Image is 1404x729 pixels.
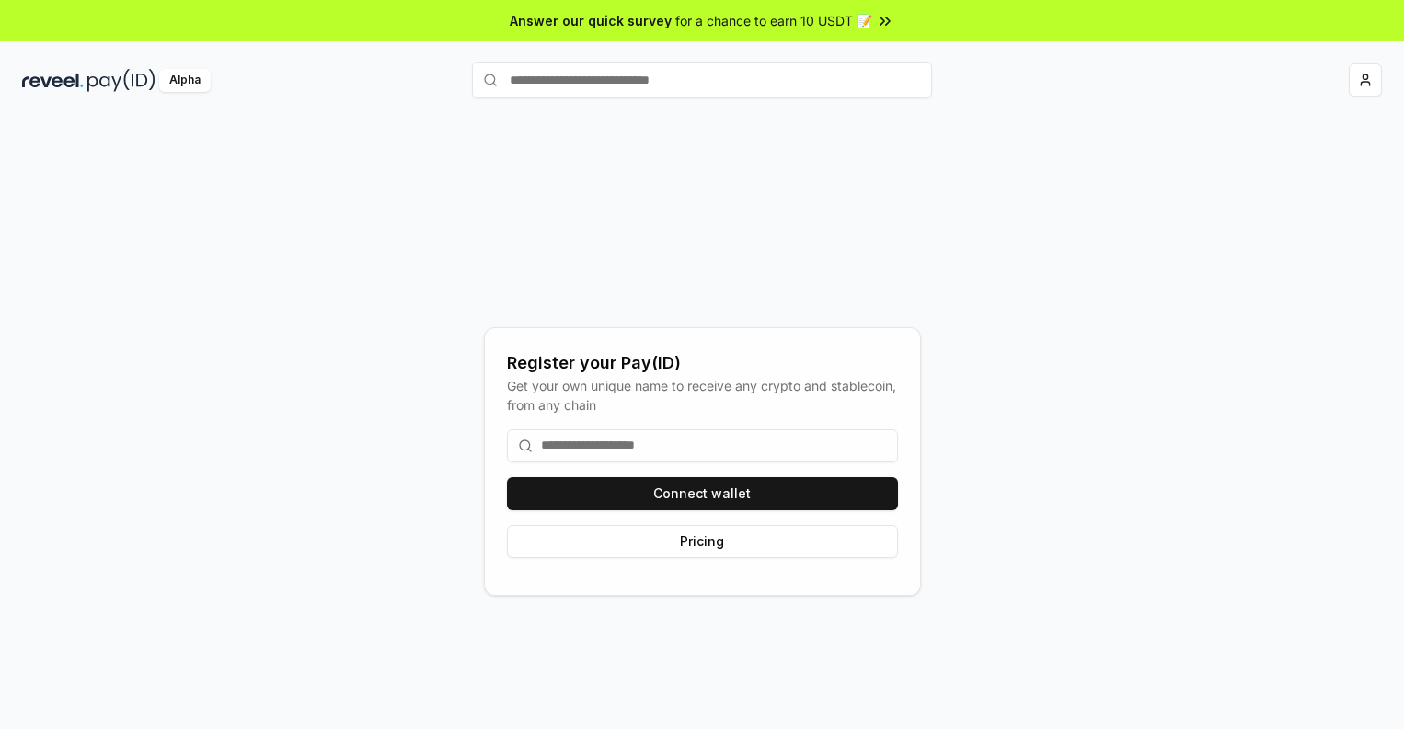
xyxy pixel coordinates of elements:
span: Answer our quick survey [510,11,672,30]
img: reveel_dark [22,69,84,92]
div: Get your own unique name to receive any crypto and stablecoin, from any chain [507,376,898,415]
div: Register your Pay(ID) [507,350,898,376]
div: Alpha [159,69,211,92]
button: Connect wallet [507,477,898,510]
button: Pricing [507,525,898,558]
span: for a chance to earn 10 USDT 📝 [675,11,872,30]
img: pay_id [87,69,155,92]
